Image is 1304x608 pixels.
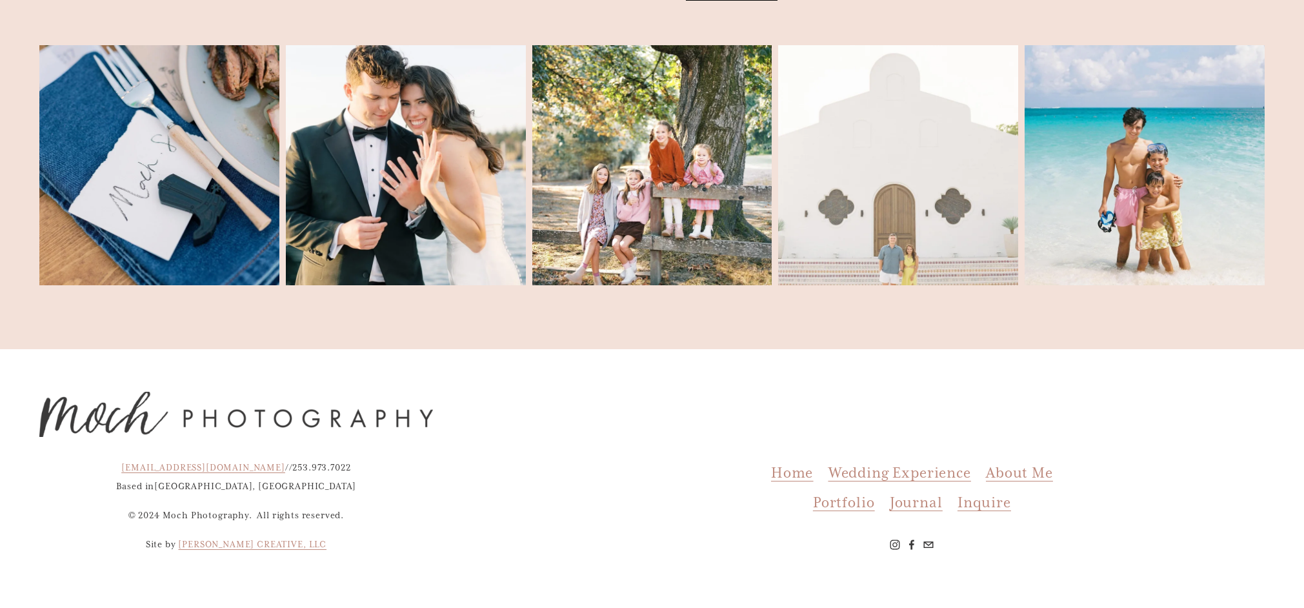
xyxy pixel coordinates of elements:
[146,539,176,550] span: Site by
[778,5,1018,325] img: E I G H T E E N 💍 I look forward to doing everything with him. Just like when we dated and when w...
[1025,10,1265,321] img: Throwing off my grid with these handsome fellas and that stunning water which feels like a dream ...
[285,462,293,473] span: //
[813,488,875,518] a: Portfolio
[828,463,971,482] span: Wedding Experience
[121,462,285,473] span: [EMAIL_ADDRESS][DOMAIN_NAME]
[958,493,1011,512] span: Inquire
[39,459,434,496] p: 253.973.7022 Based in
[890,540,900,550] a: Instagram
[154,481,356,492] span: [GEOGRAPHIC_DATA], [GEOGRAPHIC_DATA]
[128,510,344,521] span: © 2024 Moch Photography. All rights reserved.
[986,463,1053,482] span: About Me
[986,458,1053,488] a: About Me
[178,536,326,554] a: [PERSON_NAME] CREATIVE, LLC
[532,6,772,325] img: How do we slow down time? We can&rsquo;t, but I know for myself getting family photos done is a p...
[890,493,943,512] span: Journal
[828,458,971,488] a: Wedding Experience
[286,5,526,325] img: That married feeling! But also finished a stunning gallery feeling just in time for my bride to s...
[121,459,285,478] a: [EMAIL_ADDRESS][DOMAIN_NAME]
[923,540,934,550] a: hello@mochsnyder.com
[39,17,279,314] img: Have you attended an event that you believe in, something bigger than your abilities can pull tog...
[771,458,813,488] a: Home
[771,463,813,482] span: Home
[890,488,943,518] a: Journal
[813,493,875,512] span: Portfolio
[907,540,917,550] a: Facebook
[958,488,1011,518] a: Inquire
